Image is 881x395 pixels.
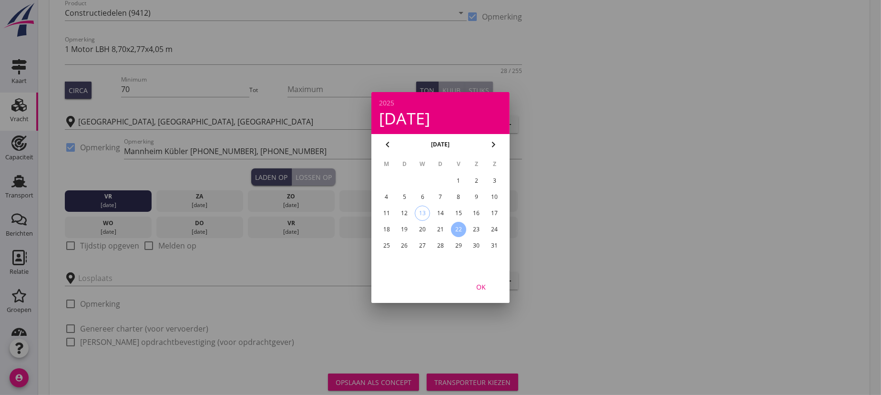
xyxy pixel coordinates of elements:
button: 25 [379,238,394,253]
button: 20 [415,222,430,237]
button: 9 [469,189,484,205]
button: 4 [379,189,394,205]
th: M [378,156,395,172]
button: 17 [487,206,502,221]
button: 29 [451,238,466,253]
button: 24 [487,222,502,237]
button: 15 [451,206,466,221]
button: 26 [397,238,412,253]
div: 2025 [379,100,502,106]
th: Z [486,156,503,172]
th: D [432,156,449,172]
button: 11 [379,206,394,221]
th: W [414,156,431,172]
button: 6 [415,189,430,205]
button: 8 [451,189,466,205]
button: 16 [469,206,484,221]
button: 31 [487,238,502,253]
button: [DATE] [429,137,453,152]
button: 21 [433,222,448,237]
div: 13 [415,206,430,220]
th: Z [468,156,485,172]
button: 2 [469,173,484,188]
button: 23 [469,222,484,237]
button: 14 [433,206,448,221]
th: V [450,156,467,172]
div: [DATE] [379,110,502,126]
button: 12 [397,206,412,221]
th: D [396,156,413,172]
button: 30 [469,238,484,253]
button: 18 [379,222,394,237]
button: 10 [487,189,502,205]
button: 7 [433,189,448,205]
button: 1 [451,173,466,188]
button: 19 [397,222,412,237]
button: 5 [397,189,412,205]
i: chevron_right [488,139,499,150]
button: 27 [415,238,430,253]
button: 28 [433,238,448,253]
i: chevron_left [382,139,393,150]
button: 22 [451,222,466,237]
button: 3 [487,173,502,188]
button: OK [460,278,502,295]
div: OK [468,282,494,292]
button: 13 [415,206,430,221]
